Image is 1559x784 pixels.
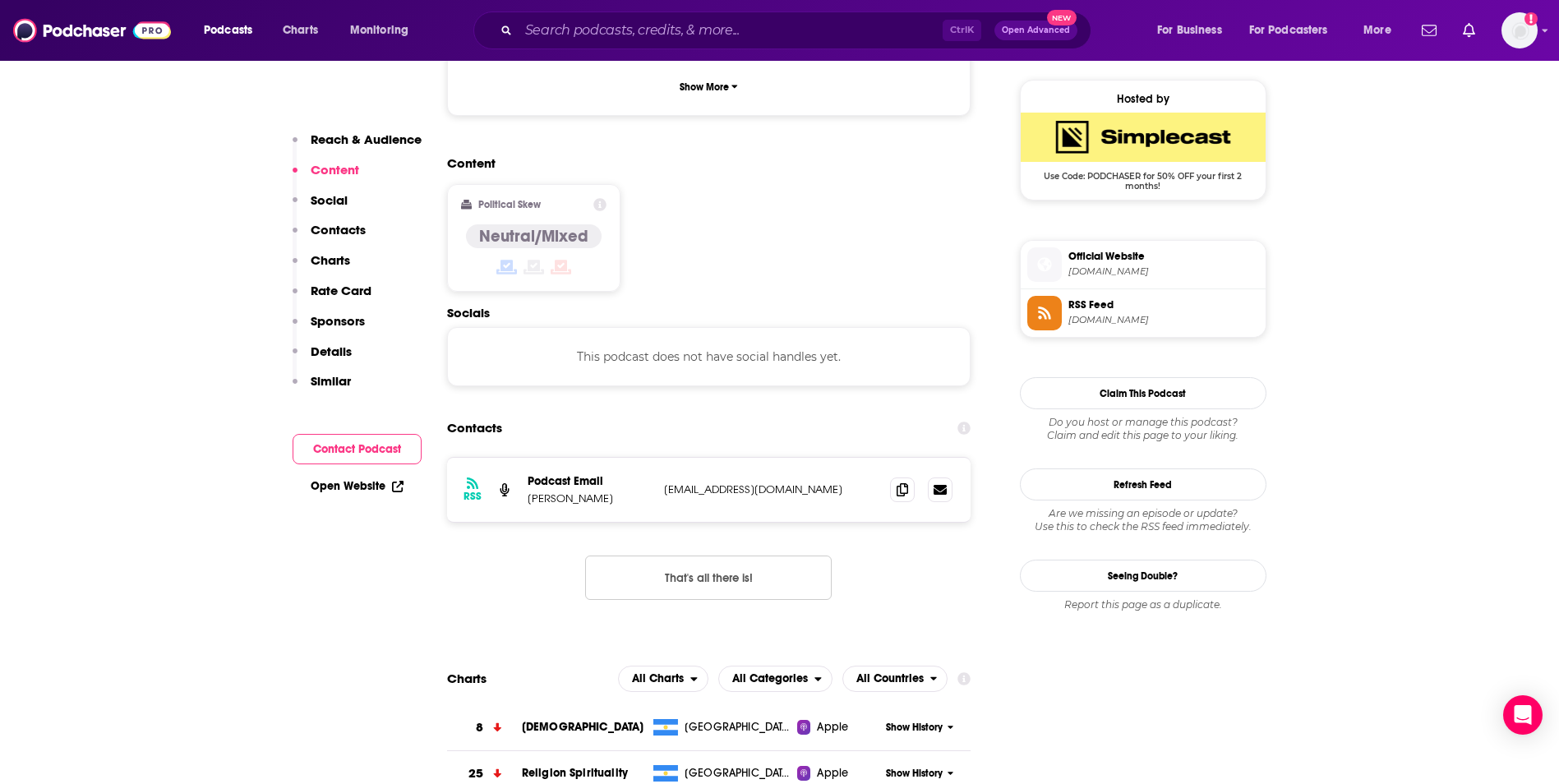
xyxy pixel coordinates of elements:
[339,17,430,44] button: open menu
[1068,297,1259,312] span: RSS Feed
[293,192,348,223] button: Social
[311,344,352,359] p: Details
[1157,19,1222,42] span: For Business
[632,673,684,685] span: All Charts
[522,720,644,734] a: [DEMOGRAPHIC_DATA]
[1020,377,1266,409] button: Claim This Podcast
[293,434,422,464] button: Contact Podcast
[468,764,483,783] h3: 25
[718,666,833,692] h2: Categories
[522,766,628,780] a: Religion Spirituality
[618,666,708,692] button: open menu
[618,666,708,692] h2: Platforms
[1021,162,1266,191] span: Use Code: PODCHASER for 50% OFF your first 2 months!
[842,666,948,692] h2: Countries
[528,491,651,505] p: [PERSON_NAME]
[1456,16,1482,44] a: Show notifications dropdown
[797,719,880,736] a: Apple
[1068,249,1259,264] span: Official Website
[528,474,651,488] p: Podcast Email
[994,21,1077,40] button: Open AdvancedNew
[817,719,848,736] span: Apple
[447,413,502,444] h2: Contacts
[350,19,408,42] span: Monitoring
[311,313,365,329] p: Sponsors
[311,192,348,208] p: Social
[886,767,943,781] span: Show History
[447,327,971,386] div: This podcast does not have social handles yet.
[880,721,959,735] button: Show History
[1352,17,1412,44] button: open menu
[311,252,350,268] p: Charts
[293,222,366,252] button: Contacts
[842,666,948,692] button: open menu
[311,479,404,493] a: Open Website
[464,490,482,503] h3: RSS
[293,252,350,283] button: Charts
[461,71,957,102] button: Show More
[478,199,541,210] h2: Political Skew
[447,305,971,321] h2: Socials
[293,313,365,344] button: Sponsors
[1238,17,1352,44] button: open menu
[797,765,880,782] a: Apple
[447,671,487,686] h2: Charts
[283,19,318,42] span: Charts
[1363,19,1391,42] span: More
[1021,92,1266,106] div: Hosted by
[1146,17,1243,44] button: open menu
[1068,265,1259,278] span: wordandtablepodcast.com
[1020,598,1266,611] div: Report this page as a duplicate.
[293,162,359,192] button: Content
[585,556,832,600] button: Nothing here.
[817,765,848,782] span: Apple
[1068,314,1259,326] span: feeds.simplecast.com
[856,673,924,685] span: All Countries
[293,344,352,374] button: Details
[311,283,371,298] p: Rate Card
[311,373,351,389] p: Similar
[293,283,371,313] button: Rate Card
[519,17,943,44] input: Search podcasts, credits, & more...
[1020,507,1266,533] div: Are we missing an episode or update? Use this to check the RSS feed immediately.
[1020,416,1266,442] div: Claim and edit this page to your liking.
[192,17,274,44] button: open menu
[1249,19,1328,42] span: For Podcasters
[1020,416,1266,429] span: Do you host or manage this podcast?
[718,666,833,692] button: open menu
[311,222,366,238] p: Contacts
[479,226,588,247] h4: Neutral/Mixed
[1503,695,1543,735] div: Open Intercom Messenger
[685,719,791,736] span: Argentina
[880,767,959,781] button: Show History
[664,482,878,496] p: [EMAIL_ADDRESS][DOMAIN_NAME]
[1524,12,1538,25] svg: Add a profile image
[647,719,797,736] a: [GEOGRAPHIC_DATA]
[476,718,483,737] h3: 8
[1501,12,1538,48] img: User Profile
[311,162,359,178] p: Content
[1027,296,1259,330] a: RSS Feed[DOMAIN_NAME]
[204,19,252,42] span: Podcasts
[13,15,171,46] img: Podchaser - Follow, Share and Rate Podcasts
[1047,10,1077,25] span: New
[1002,26,1070,35] span: Open Advanced
[685,765,791,782] span: Argentina
[447,705,522,750] a: 8
[943,20,981,41] span: Ctrl K
[293,131,422,162] button: Reach & Audience
[732,673,808,685] span: All Categories
[886,721,943,735] span: Show History
[647,765,797,782] a: [GEOGRAPHIC_DATA]
[1021,113,1266,190] a: SimpleCast Deal: Use Code: PODCHASER for 50% OFF your first 2 months!
[293,373,351,404] button: Similar
[311,131,422,147] p: Reach & Audience
[1020,468,1266,500] button: Refresh Feed
[1501,12,1538,48] button: Show profile menu
[1027,247,1259,282] a: Official Website[DOMAIN_NAME]
[1415,16,1443,44] a: Show notifications dropdown
[1501,12,1538,48] span: Logged in as smacnaughton
[680,81,729,93] p: Show More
